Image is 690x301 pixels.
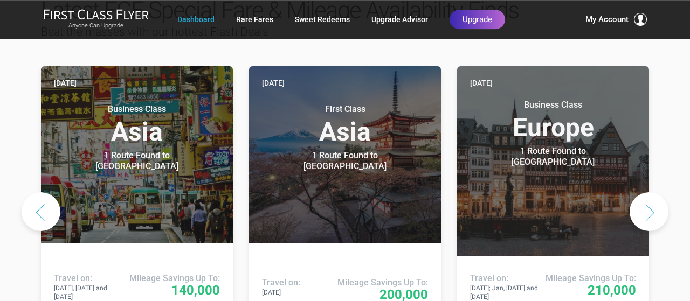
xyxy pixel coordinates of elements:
time: [DATE] [470,77,493,89]
a: First Class FlyerAnyone Can Upgrade [43,9,149,30]
a: Upgrade [450,10,505,29]
button: My Account [585,13,647,26]
a: Sweet Redeems [295,10,350,29]
small: Business Class [486,100,620,110]
button: Previous slide [22,192,60,231]
a: Dashboard [177,10,215,29]
small: First Class [278,104,412,115]
small: Business Class [70,104,204,115]
a: Upgrade Advisor [371,10,428,29]
a: Rare Fares [236,10,273,29]
h3: Asia [262,104,428,145]
h3: Asia [54,104,220,145]
time: [DATE] [54,77,77,89]
h3: Europe [470,100,636,141]
span: My Account [585,13,629,26]
div: 1 Route Found to [GEOGRAPHIC_DATA] [70,150,204,172]
button: Next slide [630,192,668,231]
time: [DATE] [262,77,285,89]
div: 1 Route Found to [GEOGRAPHIC_DATA] [486,146,620,167]
img: First Class Flyer [43,9,149,20]
div: 1 Route Found to [GEOGRAPHIC_DATA] [278,150,412,172]
small: Anyone Can Upgrade [43,22,149,30]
